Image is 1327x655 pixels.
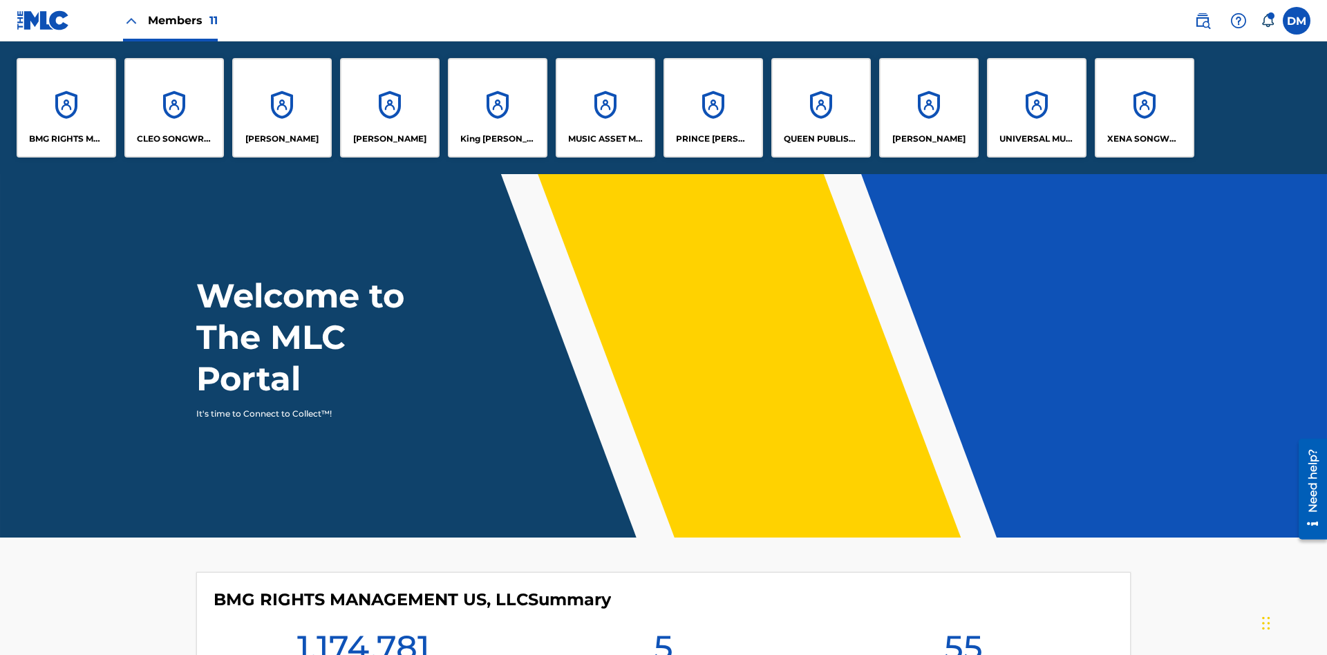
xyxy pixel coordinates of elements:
h4: BMG RIGHTS MANAGEMENT US, LLC [214,589,611,610]
p: MUSIC ASSET MANAGEMENT (MAM) [568,133,643,145]
a: AccountsUNIVERSAL MUSIC PUB GROUP [987,58,1086,158]
a: AccountsKing [PERSON_NAME] [448,58,547,158]
p: It's time to Connect to Collect™! [196,408,436,420]
a: Public Search [1189,7,1216,35]
p: ELVIS COSTELLO [245,133,319,145]
div: Notifications [1261,14,1274,28]
h1: Welcome to The MLC Portal [196,275,455,399]
p: QUEEN PUBLISHA [784,133,859,145]
img: Close [123,12,140,29]
p: CLEO SONGWRITER [137,133,212,145]
p: XENA SONGWRITER [1107,133,1183,145]
a: AccountsBMG RIGHTS MANAGEMENT US, LLC [17,58,116,158]
p: RONALD MCTESTERSON [892,133,966,145]
p: BMG RIGHTS MANAGEMENT US, LLC [29,133,104,145]
div: Help [1225,7,1252,35]
img: MLC Logo [17,10,70,30]
iframe: Chat Widget [1258,589,1327,655]
img: help [1230,12,1247,29]
iframe: Resource Center [1288,433,1327,547]
a: Accounts[PERSON_NAME] [879,58,979,158]
p: King McTesterson [460,133,536,145]
a: AccountsMUSIC ASSET MANAGEMENT (MAM) [556,58,655,158]
p: EYAMA MCSINGER [353,133,426,145]
a: AccountsCLEO SONGWRITER [124,58,224,158]
a: Accounts[PERSON_NAME] [232,58,332,158]
img: search [1194,12,1211,29]
div: Drag [1262,602,1270,644]
span: 11 [209,14,218,27]
a: AccountsPRINCE [PERSON_NAME] [663,58,763,158]
p: PRINCE MCTESTERSON [676,133,751,145]
a: AccountsXENA SONGWRITER [1095,58,1194,158]
span: Members [148,12,218,28]
a: AccountsQUEEN PUBLISHA [771,58,871,158]
a: Accounts[PERSON_NAME] [340,58,440,158]
p: UNIVERSAL MUSIC PUB GROUP [999,133,1075,145]
div: User Menu [1283,7,1310,35]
